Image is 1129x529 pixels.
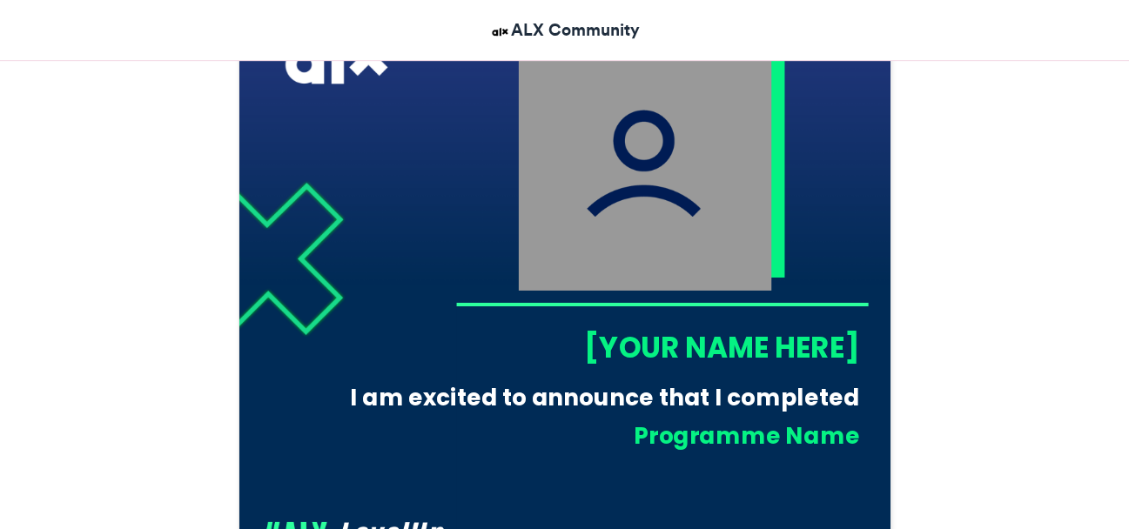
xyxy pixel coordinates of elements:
[489,21,511,43] img: ALX Community
[334,381,859,413] div: I am excited to announce that I completed
[455,327,859,367] div: [YOUR NAME HERE]
[361,419,859,452] div: Programme Name
[489,17,640,43] a: ALX Community
[518,37,771,291] img: user_filled.png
